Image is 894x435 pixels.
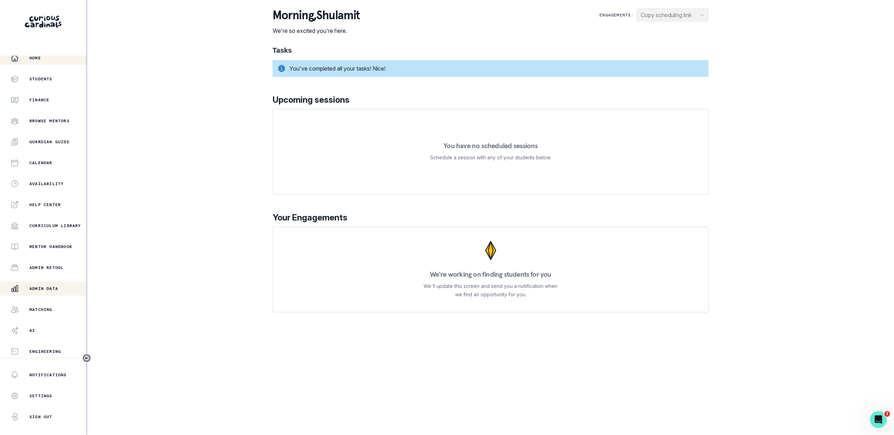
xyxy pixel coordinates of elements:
[870,411,887,428] iframe: Intercom live chat
[29,160,52,166] p: Calendar
[29,307,52,312] p: Matching
[430,153,551,162] p: Schedule a session with any of your students below.
[29,286,58,291] p: Admin Data
[29,118,70,124] p: Browse Mentors
[29,76,52,82] p: Students
[29,97,49,103] p: Finance
[444,142,538,149] p: You have no scheduled sessions
[600,12,634,18] p: Engagements:
[29,393,52,399] p: Settings
[885,411,890,417] span: 2
[29,55,41,61] p: Home
[273,60,709,77] div: You've completed all your tasks! Nice!
[424,282,558,299] p: We'll update this screen and send you a notification when we find an opportunity for you.
[273,8,360,22] p: morning , Shulamit
[29,265,64,270] p: Admin Retool
[25,16,62,28] img: Curious Cardinals Logo
[82,354,91,363] button: Toggle sidebar
[29,349,61,354] p: Engineering
[29,139,70,145] p: Guardian Guide
[273,211,709,224] p: Your Engagements
[430,271,551,278] p: We're working on finding students for you
[29,414,52,420] p: Sign Out
[29,181,64,187] p: Availability
[29,244,72,249] p: Mentor Handbook
[29,328,35,333] p: AI
[273,94,709,106] p: Upcoming sessions
[29,372,67,378] p: Notifications
[273,27,360,35] p: We're so excited you're here.
[29,202,61,208] p: Help Center
[273,46,709,55] h1: Tasks
[29,223,81,229] p: Curriculum Library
